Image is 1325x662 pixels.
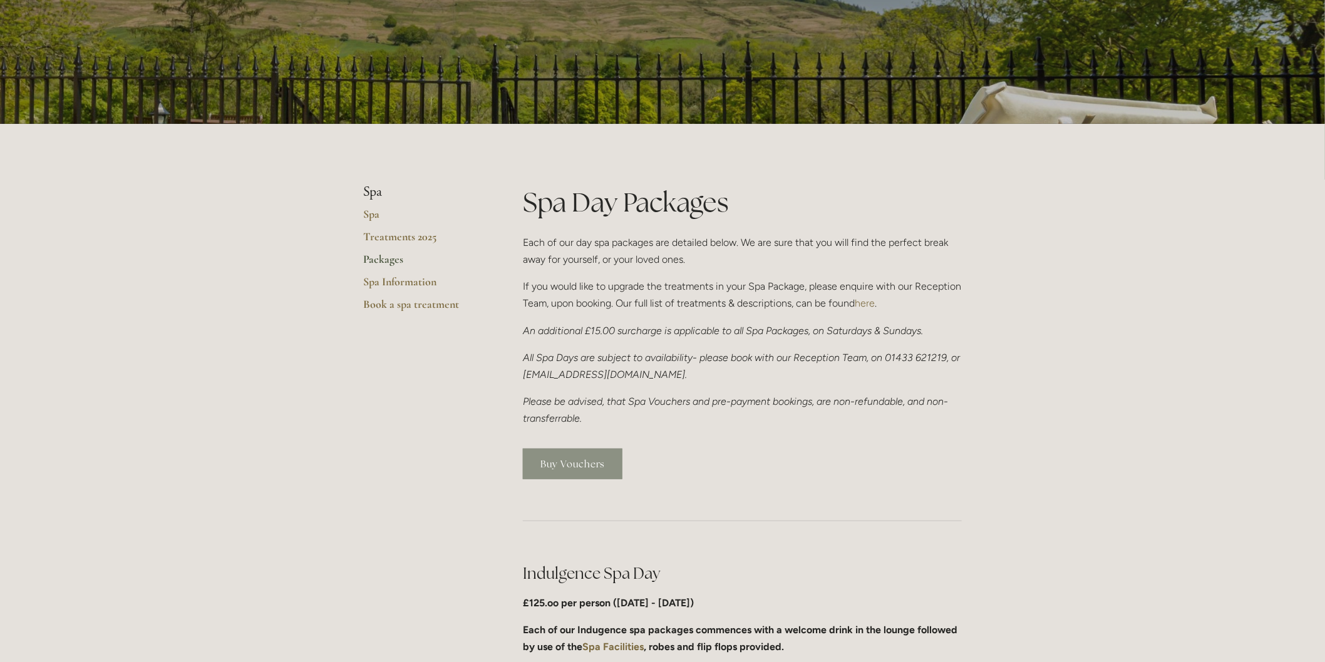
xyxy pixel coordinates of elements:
[523,563,962,584] h2: Indulgence Spa Day
[363,184,483,200] li: Spa
[523,624,960,653] strong: Each of our Indugence spa packages commences with a welcome drink in the lounge followed by use o...
[523,278,962,312] p: If you would like to upgrade the treatments in your Spa Package, please enquire with our Receptio...
[523,449,622,479] a: Buy Vouchers
[363,275,483,297] a: Spa Information
[363,230,483,252] a: Treatments 2025
[363,297,483,320] a: Book a spa treatment
[363,252,483,275] a: Packages
[523,395,948,424] em: Please be advised, that Spa Vouchers and pre-payment bookings, are non-refundable, and non-transf...
[644,641,784,653] strong: , robes and flip flops provided.
[363,207,483,230] a: Spa
[523,352,962,380] em: All Spa Days are subject to availability- please book with our Reception Team, on 01433 621219, o...
[523,597,694,609] strong: £125.oo per person ([DATE] - [DATE])
[582,641,644,653] a: Spa Facilities
[523,184,962,221] h1: Spa Day Packages
[523,234,962,268] p: Each of our day spa packages are detailed below. We are sure that you will find the perfect break...
[855,297,875,309] a: here
[523,325,923,337] em: An additional £15.00 surcharge is applicable to all Spa Packages, on Saturdays & Sundays.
